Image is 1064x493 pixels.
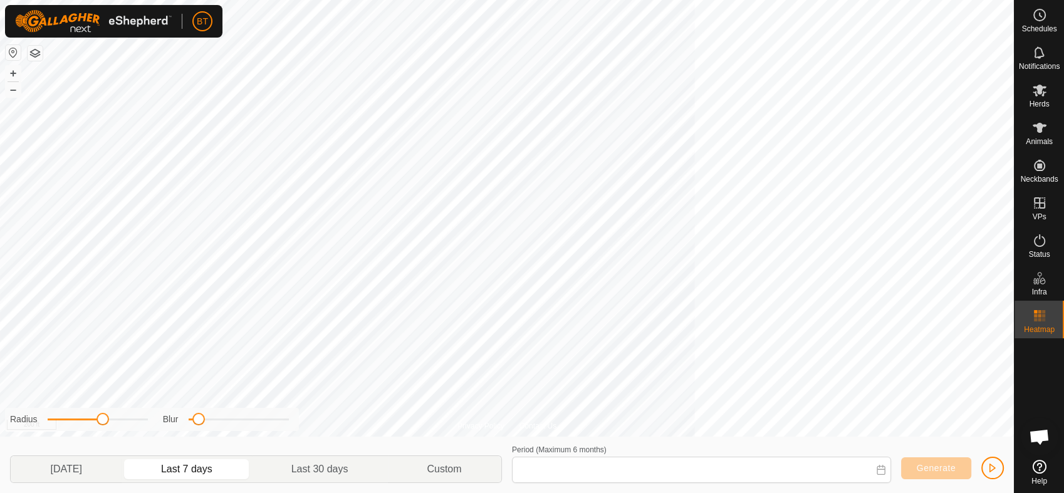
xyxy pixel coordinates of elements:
span: VPs [1032,213,1046,221]
span: Last 30 days [291,462,348,477]
button: Generate [901,457,971,479]
span: BT [197,15,208,28]
span: Generate [917,463,956,473]
img: Gallagher Logo [15,10,172,33]
span: Neckbands [1020,175,1058,183]
span: Notifications [1019,63,1060,70]
label: Period (Maximum 6 months) [512,445,607,454]
span: Status [1028,251,1050,258]
span: Infra [1031,288,1046,296]
span: Herds [1029,100,1049,108]
a: Contact Us [519,420,556,432]
span: Custom [427,462,461,477]
a: Privacy Policy [457,420,504,432]
button: Reset Map [6,45,21,60]
button: – [6,82,21,97]
a: Help [1014,455,1064,490]
span: [DATE] [50,462,81,477]
label: Radius [10,413,38,426]
label: Blur [163,413,179,426]
a: Open chat [1021,418,1058,455]
button: + [6,66,21,81]
button: Map Layers [28,46,43,61]
span: Heatmap [1024,326,1055,333]
span: Schedules [1021,25,1056,33]
span: Last 7 days [161,462,212,477]
span: Help [1031,477,1047,485]
span: Animals [1026,138,1053,145]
